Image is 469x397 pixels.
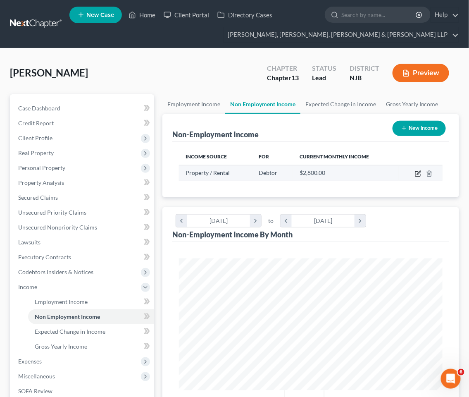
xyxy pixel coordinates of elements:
span: 13 [291,74,299,81]
div: [DATE] [292,215,355,227]
span: [PERSON_NAME] [10,67,88,79]
span: Debtor [259,169,278,176]
span: 6 [458,369,464,375]
span: Client Profile [18,134,52,141]
span: Executory Contracts [18,254,71,261]
span: Income [18,283,37,290]
i: chevron_right [250,215,261,227]
span: Property / Rental [186,169,230,176]
button: Preview [393,64,449,82]
span: Credit Report [18,120,54,127]
i: chevron_left [176,215,187,227]
i: chevron_right [355,215,366,227]
span: to [268,217,274,225]
a: Employment Income [162,94,225,114]
a: Non Employment Income [225,94,300,114]
span: Codebtors Insiders & Notices [18,268,93,275]
span: Non Employment Income [35,313,100,320]
div: Lead [312,73,336,83]
a: Executory Contracts [12,250,154,265]
a: Employment Income [28,294,154,309]
span: Income Source [186,153,227,160]
div: Chapter [267,64,299,73]
a: Expected Change in Income [300,94,381,114]
span: Lawsuits [18,239,40,246]
span: Current Monthly Income [300,153,369,160]
div: Status [312,64,336,73]
span: Property Analysis [18,179,64,186]
div: [DATE] [187,215,250,227]
div: Non-Employment Income By Month [172,230,293,239]
span: Expected Change in Income [35,328,105,335]
span: Expenses [18,358,42,365]
span: Secured Claims [18,194,58,201]
div: NJB [350,73,379,83]
a: Credit Report [12,116,154,131]
a: Unsecured Nonpriority Claims [12,220,154,235]
a: Home [124,7,160,22]
div: Non-Employment Income [172,129,259,139]
span: Miscellaneous [18,373,55,380]
a: Property Analysis [12,175,154,190]
a: Directory Cases [213,7,276,22]
div: Chapter [267,73,299,83]
a: Case Dashboard [12,101,154,116]
a: [PERSON_NAME], [PERSON_NAME], [PERSON_NAME] & [PERSON_NAME] LLP [224,27,459,42]
span: Case Dashboard [18,105,60,112]
a: Unsecured Priority Claims [12,205,154,220]
div: District [350,64,379,73]
span: $2,800.00 [300,169,325,176]
a: Expected Change in Income [28,324,154,339]
span: Employment Income [35,298,88,305]
a: Secured Claims [12,190,154,205]
input: Search by name... [341,7,417,22]
span: Personal Property [18,164,65,171]
span: Unsecured Nonpriority Claims [18,224,97,231]
iframe: Intercom live chat [441,369,461,389]
span: Unsecured Priority Claims [18,209,86,216]
span: For [259,153,269,160]
span: Gross Yearly Income [35,343,87,350]
a: Gross Yearly Income [381,94,443,114]
a: Lawsuits [12,235,154,250]
span: Real Property [18,149,54,156]
button: New Income [393,121,446,136]
a: Non Employment Income [28,309,154,324]
a: Client Portal [160,7,213,22]
span: New Case [86,12,114,18]
span: SOFA Review [18,387,52,395]
a: Gross Yearly Income [28,339,154,354]
i: chevron_left [281,215,292,227]
a: Help [431,7,459,22]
